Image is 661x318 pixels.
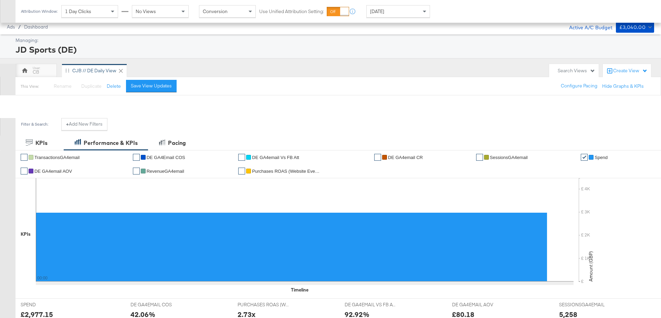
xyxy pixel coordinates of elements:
strong: + [66,121,69,127]
span: DE GA4EMAIL VS FB ATT [345,301,396,308]
span: DE GA4Email COS [147,155,185,160]
span: Conversion [203,8,228,14]
a: ✔ [21,168,28,174]
span: Spend [595,155,608,160]
div: KPIs [21,231,31,237]
span: DE GA4EMAIL COS [130,301,182,308]
span: No Views [136,8,156,14]
div: Create View [613,67,648,74]
div: This View: [21,84,39,89]
a: ✔ [21,154,28,161]
span: PURCHASES ROAS (WEBSITE EVENTS) [238,301,289,308]
div: Save View Updates [131,83,172,89]
span: Duplicate [81,83,102,89]
div: Search Views [558,67,595,74]
span: TransactionsGA4email [34,155,80,160]
div: KPIs [35,139,48,147]
a: ✔ [133,154,140,161]
button: Delete [107,83,121,89]
div: Performance & KPIs [84,139,138,147]
a: ✔ [374,154,381,161]
span: [DATE] [370,8,384,14]
div: Timeline [291,287,308,293]
span: SPEND [21,301,72,308]
span: DE GA4email AOV [34,169,72,174]
a: ✔ [238,154,245,161]
div: CJB // DE Daily View [72,67,116,74]
button: Hide Graphs & KPIs [602,83,644,89]
button: +Add New Filters [61,118,107,130]
button: £3,040.00 [616,22,654,33]
a: ✔ [238,168,245,174]
a: ✔ [133,168,140,174]
span: DE GA4EMAIL AOV [452,301,504,308]
div: Attribution Window: [21,9,58,14]
span: Purchases ROAS (Website Events) [252,169,321,174]
span: SessionsGA4email [490,155,528,160]
a: ✔ [581,154,588,161]
div: Drag to reorder tab [65,68,69,72]
text: Amount (GBP) [588,251,594,282]
a: ✔ [476,154,483,161]
span: RevenueGA4email [147,169,184,174]
div: Filter & Search: [21,122,49,127]
button: Save View Updates [126,80,177,92]
label: Use Unified Attribution Setting: [259,8,324,15]
span: SESSIONSGA4EMAIL [559,301,611,308]
div: Pacing [168,139,186,147]
div: JD Sports (DE) [15,44,652,55]
div: Managing: [15,37,652,44]
div: Active A/C Budget [562,22,612,32]
span: Rename [54,83,72,89]
span: / [15,24,24,30]
button: Configure Pacing [556,80,602,92]
span: 1 Day Clicks [65,8,91,14]
div: CB [33,69,39,75]
span: DE GA4email vs FB Att [252,155,299,160]
a: Dashboard [24,24,48,30]
span: DE GA4email CR [388,155,423,160]
div: £3,040.00 [619,23,646,32]
span: Ads [7,24,15,30]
